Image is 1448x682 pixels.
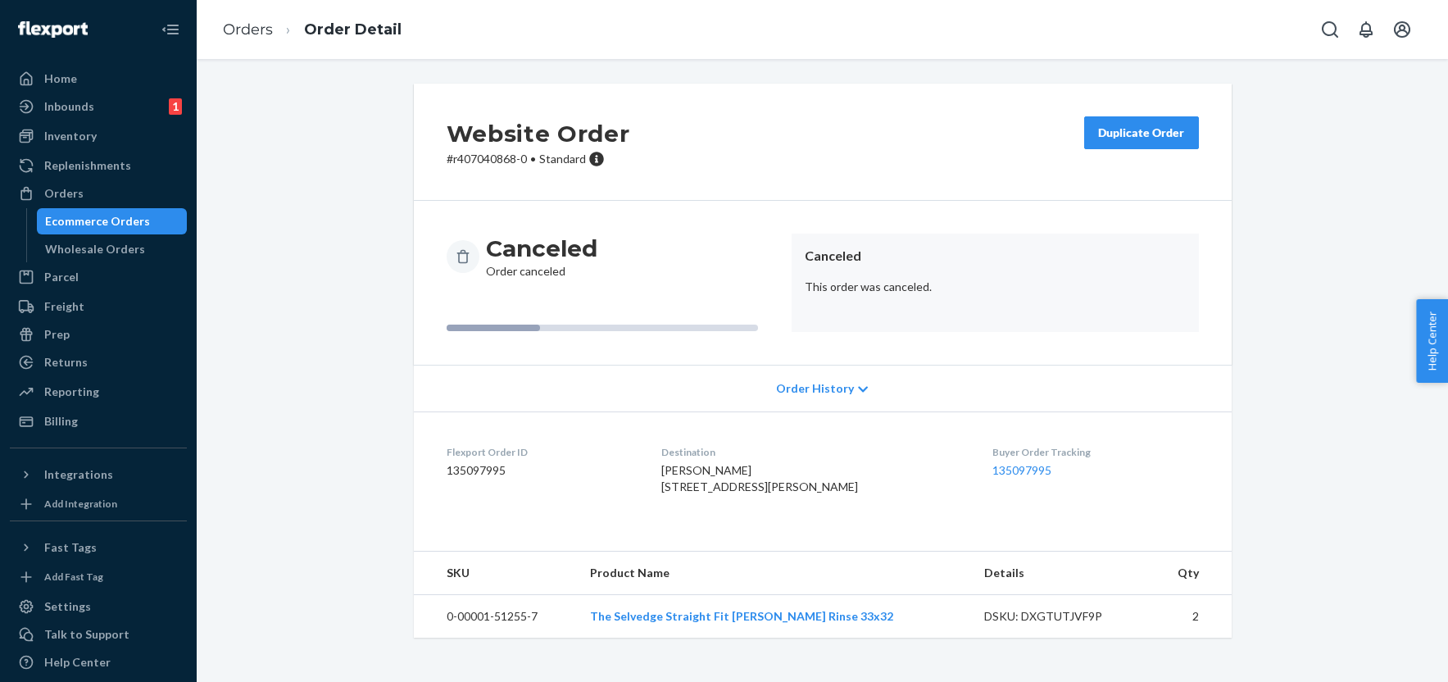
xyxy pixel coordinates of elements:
[44,654,111,671] div: Help Center
[590,609,893,623] a: The Selvedge Straight Fit [PERSON_NAME] Rinse 33x32
[44,497,117,511] div: Add Integration
[10,649,187,675] a: Help Center
[992,445,1199,459] dt: Buyer Order Tracking
[10,123,187,149] a: Inventory
[10,293,187,320] a: Freight
[539,152,586,166] span: Standard
[44,326,70,343] div: Prep
[44,354,88,371] div: Returns
[10,379,187,405] a: Reporting
[530,152,536,166] span: •
[45,241,145,257] div: Wholesale Orders
[154,13,187,46] button: Close Navigation
[44,413,78,430] div: Billing
[44,466,113,483] div: Integrations
[577,552,971,595] th: Product Name
[10,408,187,434] a: Billing
[45,213,150,230] div: Ecommerce Orders
[10,567,187,587] a: Add Fast Tag
[10,66,187,92] a: Home
[44,598,91,615] div: Settings
[971,552,1151,595] th: Details
[984,608,1138,625] div: DSKU: DXGTUTJVF9P
[37,208,188,234] a: Ecommerce Orders
[414,552,578,595] th: SKU
[10,264,187,290] a: Parcel
[447,116,630,151] h2: Website Order
[486,234,597,280] div: Order canceled
[10,321,187,348] a: Prep
[18,21,88,38] img: Flexport logo
[805,247,1186,266] header: Canceled
[10,349,187,375] a: Returns
[805,279,1186,295] p: This order was canceled.
[44,269,79,285] div: Parcel
[44,570,103,584] div: Add Fast Tag
[44,98,94,115] div: Inbounds
[44,185,84,202] div: Orders
[10,494,187,514] a: Add Integration
[1151,595,1231,639] td: 2
[1416,299,1448,383] button: Help Center
[10,461,187,488] button: Integrations
[10,93,187,120] a: Inbounds1
[10,593,187,620] a: Settings
[661,463,858,493] span: [PERSON_NAME] [STREET_ADDRESS][PERSON_NAME]
[304,20,402,39] a: Order Detail
[44,539,97,556] div: Fast Tags
[44,157,131,174] div: Replenishments
[10,534,187,561] button: Fast Tags
[1098,125,1185,141] div: Duplicate Order
[1350,13,1382,46] button: Open notifications
[1151,552,1231,595] th: Qty
[10,621,187,648] a: Talk to Support
[1314,13,1346,46] button: Open Search Box
[447,445,636,459] dt: Flexport Order ID
[37,236,188,262] a: Wholesale Orders
[44,626,129,643] div: Talk to Support
[486,234,597,263] h3: Canceled
[776,380,854,397] span: Order History
[661,445,966,459] dt: Destination
[44,70,77,87] div: Home
[414,595,578,639] td: 0-00001-51255-7
[1386,13,1418,46] button: Open account menu
[223,20,273,39] a: Orders
[447,462,636,479] dd: 135097995
[447,151,630,167] p: # r407040868-0
[210,6,415,54] ol: breadcrumbs
[44,384,99,400] div: Reporting
[44,298,84,315] div: Freight
[44,128,97,144] div: Inventory
[992,463,1051,477] a: 135097995
[10,180,187,207] a: Orders
[1084,116,1199,149] button: Duplicate Order
[169,98,182,115] div: 1
[10,152,187,179] a: Replenishments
